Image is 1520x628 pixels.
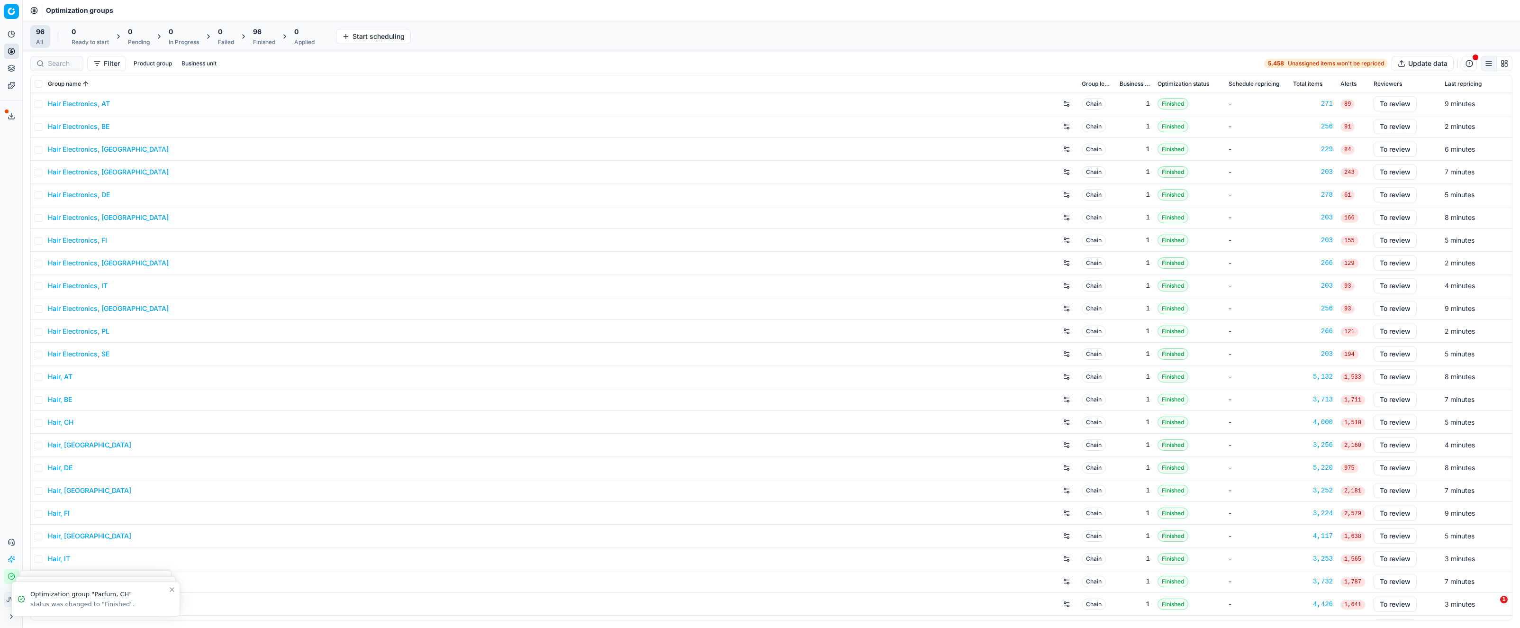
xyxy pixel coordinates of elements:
button: Sorted by Group name ascending [81,79,90,89]
a: Hair Electronics, [GEOGRAPHIC_DATA] [48,167,169,177]
div: 1 [1120,418,1150,427]
span: 5 minutes [1445,418,1475,426]
a: Hair Electronics, BE [48,122,109,131]
button: To review [1374,96,1417,111]
span: Chain [1082,394,1106,405]
span: Business unit [1120,80,1150,88]
div: 1 [1120,463,1150,473]
div: 5,220 [1293,463,1333,473]
a: 266 [1293,327,1333,336]
span: 7 minutes [1445,577,1475,585]
div: 1 [1120,99,1150,109]
span: 9 minutes [1445,100,1475,108]
button: To review [1374,460,1417,475]
span: 1 [1500,596,1508,603]
div: 1 [1120,531,1150,541]
button: To review [1374,324,1417,339]
a: Hair, [GEOGRAPHIC_DATA] [48,531,131,541]
div: In Progress [169,38,199,46]
div: 1 [1120,349,1150,359]
a: Hair Electronics, SE [48,349,109,359]
a: 5,458Unassigned items won't be repriced [1264,59,1388,68]
span: Chain [1082,212,1106,223]
td: - [1225,593,1289,616]
span: Finished [1158,303,1188,314]
span: 9 minutes [1445,304,1475,312]
span: 2,579 [1340,509,1365,519]
span: Optimization groups [46,6,113,15]
span: Finished [1158,98,1188,109]
button: Business unit [178,58,220,69]
div: status was changed to "Finished". [30,600,168,609]
a: 203 [1293,349,1333,359]
td: - [1225,365,1289,388]
span: Chain [1082,599,1106,610]
span: 2 minutes [1445,327,1475,335]
td: - [1225,343,1289,365]
span: Finished [1158,417,1188,428]
div: 256 [1293,122,1333,131]
span: 2,160 [1340,441,1365,450]
div: 1 [1120,554,1150,564]
button: To review [1374,597,1417,612]
a: 3,224 [1293,509,1333,518]
span: Finished [1158,462,1188,473]
button: To review [1374,392,1417,407]
a: Hair Electronics, PL [48,327,109,336]
div: 256 [1293,304,1333,313]
span: Chain [1082,144,1106,155]
span: 2 minutes [1445,259,1475,267]
a: Hair Electronics, [GEOGRAPHIC_DATA] [48,304,169,313]
a: 3,252 [1293,486,1333,495]
button: To review [1374,483,1417,498]
span: 0 [294,27,299,36]
div: All [36,38,45,46]
span: 8 minutes [1445,464,1475,472]
td: - [1225,115,1289,138]
span: Finished [1158,166,1188,178]
span: Reviewers [1374,80,1402,88]
span: 1,638 [1340,532,1365,541]
a: Hair Electronics, AT [48,99,110,109]
div: 278 [1293,190,1333,200]
a: Hair, CH [48,418,73,427]
a: 203 [1293,281,1333,291]
span: Finished [1158,508,1188,519]
td: - [1225,274,1289,297]
a: 3,732 [1293,577,1333,586]
span: 1,565 [1340,555,1365,564]
span: 121 [1340,327,1358,337]
div: 4,426 [1293,600,1333,609]
div: 1 [1120,577,1150,586]
span: 3 minutes [1445,555,1475,563]
div: 1 [1120,327,1150,336]
div: 1 [1120,395,1150,404]
span: 0 [218,27,222,36]
button: Close toast [166,584,178,595]
span: Chain [1082,576,1106,587]
div: 203 [1293,167,1333,177]
span: Finished [1158,485,1188,496]
span: 9 minutes [1445,509,1475,517]
span: 194 [1340,350,1358,359]
span: JW [4,592,18,607]
button: To review [1374,233,1417,248]
td: - [1225,502,1289,525]
span: 89 [1340,100,1355,109]
button: To review [1374,142,1417,157]
div: 271 [1293,99,1333,109]
td: - [1225,525,1289,547]
div: 1 [1120,258,1150,268]
iframe: Intercom live chat [1481,596,1503,619]
span: Group name [48,80,81,88]
span: Finished [1158,576,1188,587]
div: 1 [1120,372,1150,382]
div: 203 [1293,213,1333,222]
div: Finished [253,38,275,46]
div: 1 [1120,145,1150,154]
span: 0 [72,27,76,36]
div: 1 [1120,509,1150,518]
a: Hair, [GEOGRAPHIC_DATA] [48,486,131,495]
